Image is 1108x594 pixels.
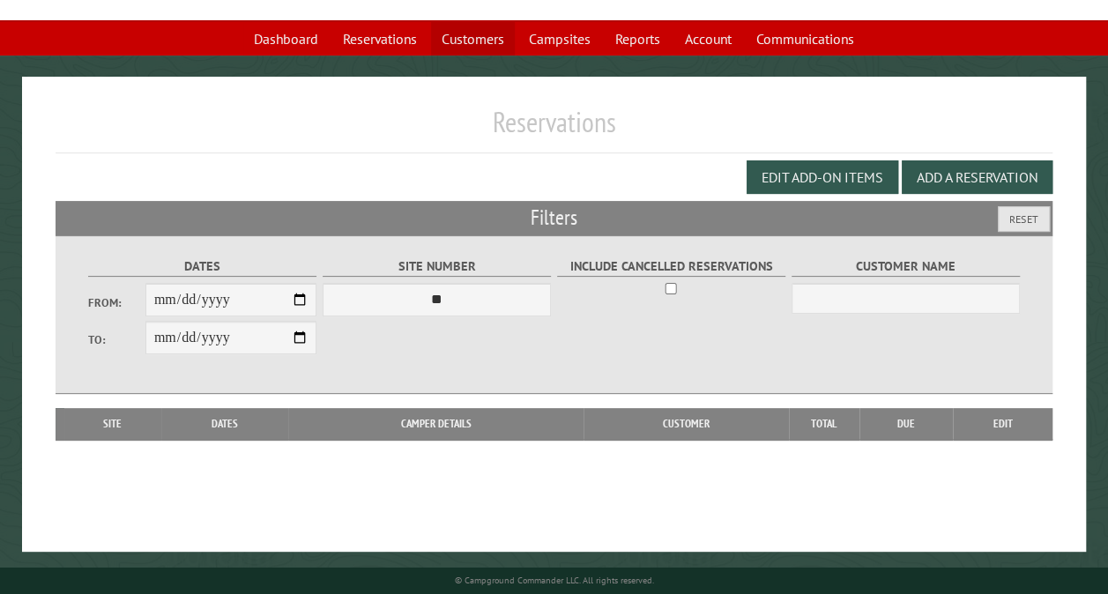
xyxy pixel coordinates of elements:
th: Edit [953,408,1053,440]
a: Campsites [518,22,601,56]
th: Camper Details [288,408,584,440]
label: From: [88,294,145,311]
a: Dashboard [243,22,329,56]
h1: Reservations [56,105,1052,153]
label: To: [88,331,145,348]
label: Site Number [323,256,551,277]
h2: Filters [56,201,1052,234]
label: Customer Name [792,256,1020,277]
small: © Campground Commander LLC. All rights reserved. [455,575,654,586]
a: Reservations [332,22,428,56]
button: Reset [998,206,1050,232]
label: Include Cancelled Reservations [557,256,785,277]
th: Customer [584,408,788,440]
a: Communications [746,22,865,56]
button: Edit Add-on Items [747,160,898,194]
a: Reports [605,22,671,56]
th: Total [789,408,859,440]
a: Account [674,22,742,56]
th: Due [859,408,953,440]
a: Customers [431,22,515,56]
button: Add a Reservation [902,160,1052,194]
th: Site [64,408,161,440]
th: Dates [161,408,288,440]
label: Dates [88,256,316,277]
